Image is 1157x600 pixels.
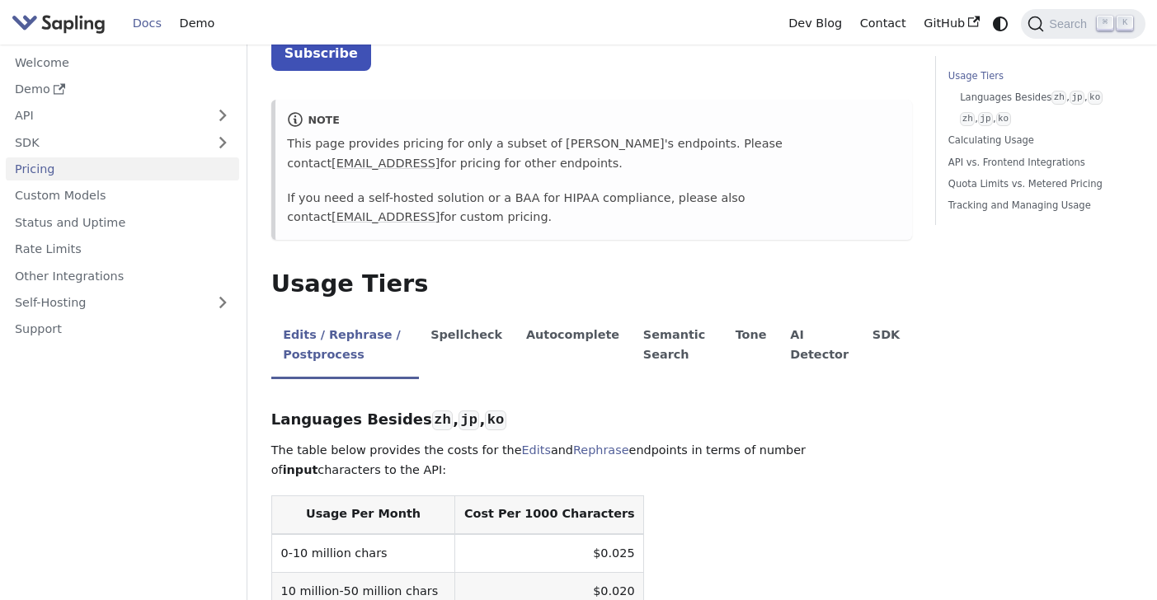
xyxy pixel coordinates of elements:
p: This page provides pricing for only a subset of [PERSON_NAME]'s endpoints. Please contact for pri... [287,134,900,174]
h2: Usage Tiers [271,270,912,299]
td: 0-10 million chars [271,534,454,573]
a: Pricing [6,157,239,181]
code: jp [1070,91,1084,105]
a: Edits [522,443,551,457]
li: Tone [723,314,778,379]
a: Rephrase [573,443,629,457]
li: Autocomplete [514,314,631,379]
a: API vs. Frontend Integrations [948,155,1127,171]
li: Spellcheck [419,314,515,379]
a: Sapling.ai [12,12,111,35]
code: jp [459,410,479,430]
a: Docs [124,11,171,36]
a: API [6,104,206,128]
button: Switch between dark and light mode (currently system mode) [989,12,1013,35]
span: Search [1044,17,1097,30]
code: ko [1088,91,1103,105]
a: GitHub [915,11,988,36]
li: SDK [860,314,911,379]
kbd: K [1117,16,1133,30]
a: Tracking and Managing Usage [948,198,1127,213]
a: Usage Tiers [948,68,1127,84]
li: AI Detector [778,314,861,379]
a: Contact [851,11,915,36]
a: [EMAIL_ADDRESS] [332,157,440,170]
p: The table below provides the costs for the and endpoints in terms of number of characters to the ... [271,441,912,480]
code: zh [1051,91,1066,105]
a: zh,jp,ko [960,111,1122,127]
img: Sapling.ai [12,12,106,35]
li: Semantic Search [631,314,723,379]
a: Demo [171,11,223,36]
a: Support [6,317,239,341]
code: zh [432,410,453,430]
code: ko [996,112,1011,126]
div: note [287,111,900,131]
li: Edits / Rephrase / Postprocess [271,314,419,379]
a: SDK [6,130,206,154]
code: zh [960,112,975,126]
a: Dev Blog [779,11,850,36]
th: Cost Per 1000 Characters [455,495,644,534]
td: $0.025 [455,534,644,573]
h3: Languages Besides , , [271,410,912,429]
button: Search (Command+K) [1021,9,1145,39]
strong: input [283,463,318,476]
code: jp [978,112,993,126]
button: Expand sidebar category 'SDK' [206,130,239,154]
a: Calculating Usage [948,133,1127,148]
p: If you need a self-hosted solution or a BAA for HIPAA compliance, please also contact for custom ... [287,189,900,228]
button: Expand sidebar category 'API' [206,104,239,128]
a: Self-Hosting [6,291,239,315]
a: Custom Models [6,184,239,208]
code: ko [485,410,506,430]
th: Usage Per Month [271,495,454,534]
a: Subscribe [271,36,371,70]
a: [EMAIL_ADDRESS] [332,210,440,223]
a: Status and Uptime [6,210,239,234]
kbd: ⌘ [1097,16,1113,30]
a: Quota Limits vs. Metered Pricing [948,176,1127,192]
a: Other Integrations [6,264,239,288]
a: Languages Besideszh,jp,ko [960,90,1122,105]
a: Demo [6,77,239,101]
a: Rate Limits [6,237,239,261]
a: Welcome [6,50,239,74]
